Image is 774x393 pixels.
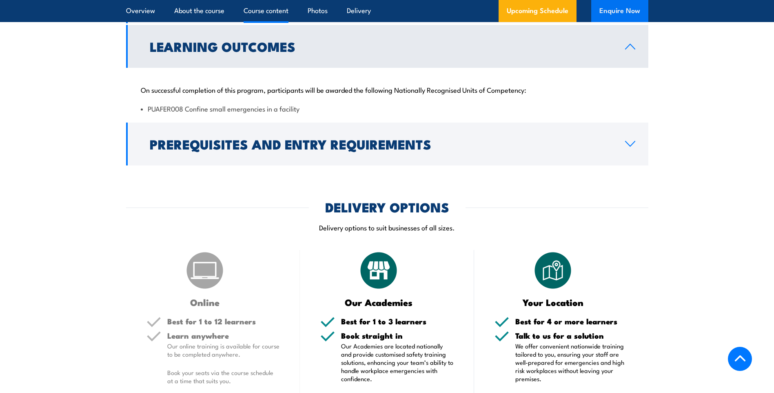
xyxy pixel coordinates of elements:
[515,332,628,339] h5: Talk to us for a solution
[320,297,437,307] h3: Our Academies
[325,201,449,212] h2: DELIVERY OPTIONS
[141,85,634,94] p: On successful completion of this program, participants will be awarded the following Nationally R...
[167,368,280,385] p: Book your seats via the course schedule at a time that suits you.
[150,40,612,52] h2: Learning Outcomes
[126,25,648,68] a: Learning Outcomes
[126,223,648,232] p: Delivery options to suit businesses of all sizes.
[126,123,648,165] a: Prerequisites and Entry Requirements
[167,317,280,325] h5: Best for 1 to 12 learners
[341,317,454,325] h5: Best for 1 to 3 learners
[141,104,634,113] li: PUAFER008 Confine small emergencies in a facility
[341,342,454,383] p: Our Academies are located nationally and provide customised safety training solutions, enhancing ...
[167,342,280,358] p: Our online training is available for course to be completed anywhere.
[515,342,628,383] p: We offer convenient nationwide training tailored to you, ensuring your staff are well-prepared fo...
[150,138,612,150] h2: Prerequisites and Entry Requirements
[341,332,454,339] h5: Book straight in
[167,332,280,339] h5: Learn anywhere
[146,297,264,307] h3: Online
[515,317,628,325] h5: Best for 4 or more learners
[495,297,612,307] h3: Your Location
